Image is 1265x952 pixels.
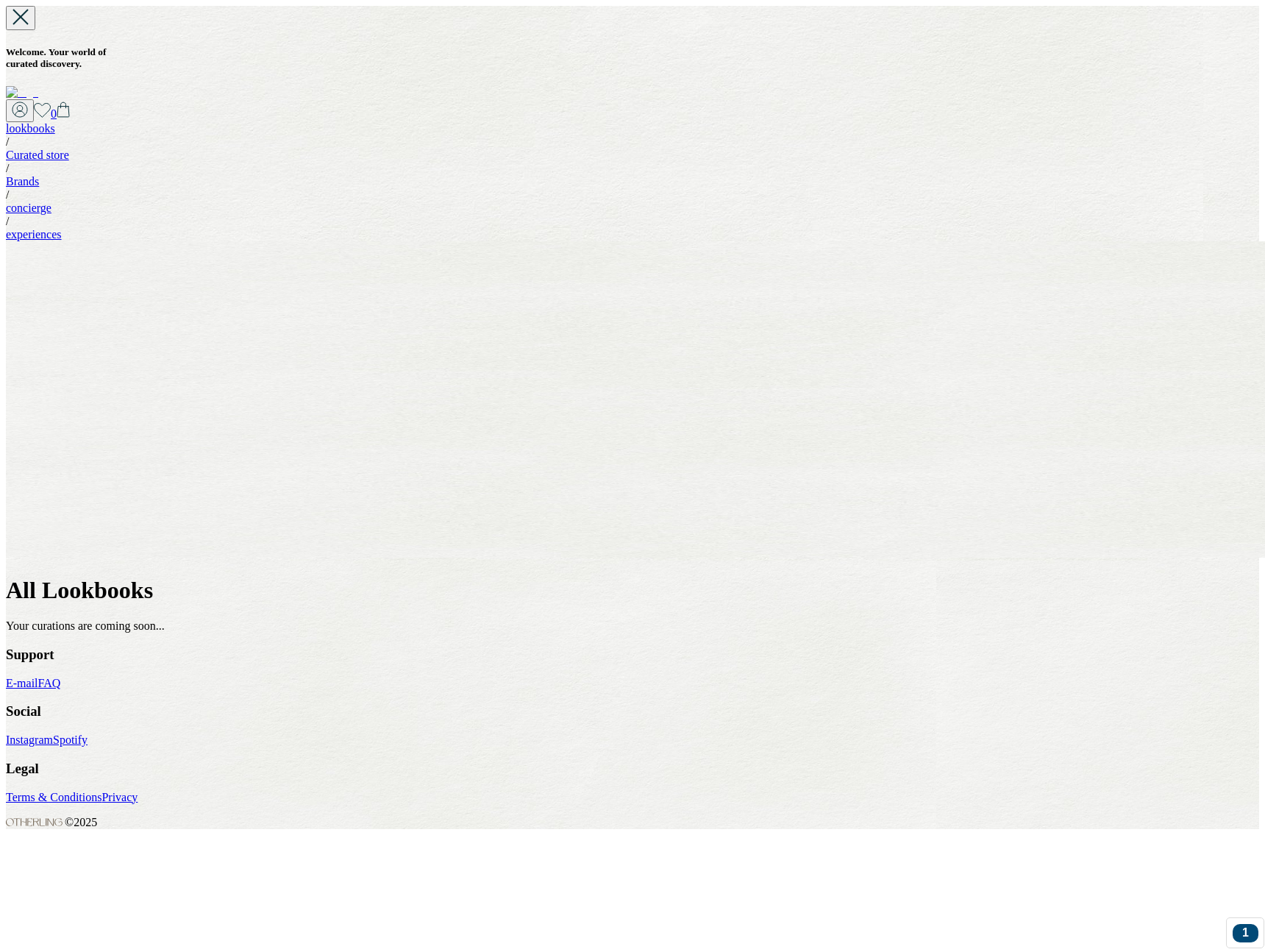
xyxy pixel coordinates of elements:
p: Your curations are coming soon... [6,619,1259,633]
a: Privacy [101,791,138,803]
a: Curated store [6,149,69,161]
a: Terms & Conditions [6,791,101,803]
span: © 2025 [6,816,97,828]
div: / [6,215,1259,228]
a: Instagram [6,733,53,746]
h3: Social [6,703,1259,720]
h3: Support [6,647,1259,663]
div: / [6,188,1259,202]
a: E-mail [6,677,38,689]
a: lookbooks [6,122,55,135]
h3: Legal [6,761,1259,777]
a: experiences [6,228,62,241]
a: Brands [6,175,39,188]
a: 0 [51,107,70,120]
a: Spotify [53,733,88,746]
a: FAQ [38,677,61,689]
div: / [6,135,1259,149]
img: logo [6,86,38,99]
h1: All Lookbooks [6,577,1259,604]
div: / [6,162,1259,175]
span: 0 [51,107,57,120]
a: concierge [6,202,51,214]
h5: Welcome . Your world of curated discovery. [6,46,1259,70]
